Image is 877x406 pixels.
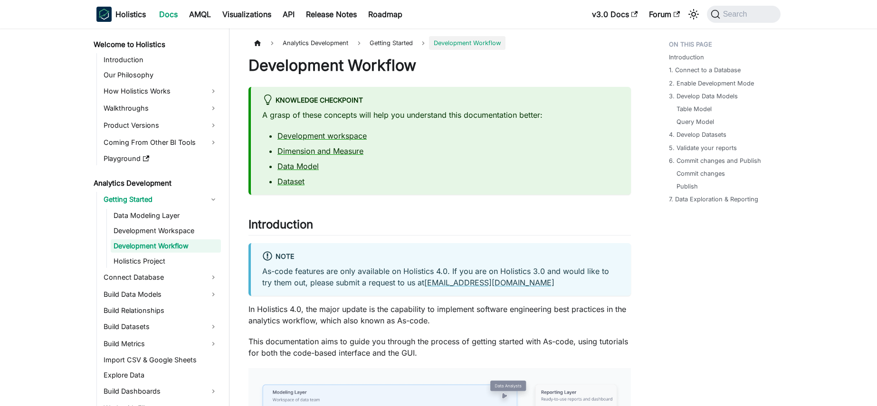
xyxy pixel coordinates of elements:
nav: Breadcrumbs [248,36,631,50]
a: Welcome to Holistics [91,38,221,51]
a: Walkthroughs [101,101,221,116]
a: Roadmap [362,7,408,22]
a: Analytics Development [91,177,221,190]
a: Release Notes [300,7,362,22]
a: Explore Data [101,368,221,382]
a: Development Workflow [111,239,221,253]
a: v3.0 Docs [586,7,643,22]
a: [EMAIL_ADDRESS][DOMAIN_NAME] [424,278,554,287]
div: Knowledge Checkpoint [262,94,620,107]
a: API [277,7,300,22]
a: Product Versions [101,118,221,133]
a: Our Philosophy [101,68,221,82]
a: Coming From Other BI Tools [101,135,221,150]
a: Getting Started [101,192,221,207]
a: Table Model [677,104,712,113]
a: Development workspace [277,131,367,141]
a: Docs [153,7,183,22]
a: Data Modeling Layer [111,209,221,222]
a: 4. Develop Datasets [669,130,726,139]
span: Development Workflow [429,36,505,50]
a: 7. Data Exploration & Reporting [669,195,758,204]
div: Note [262,251,620,263]
a: Development Workspace [111,224,221,237]
a: HolisticsHolisticsHolistics [96,7,146,22]
a: Forum [643,7,686,22]
p: A grasp of these concepts will help you understand this documentation better: [262,109,620,121]
a: Introduction [669,53,704,62]
a: Commit changes [677,169,725,178]
a: Home page [248,36,267,50]
span: Getting Started [365,36,418,50]
a: Publish [677,182,698,191]
a: Visualizations [217,7,277,22]
span: Analytics Development [278,36,353,50]
nav: Docs sidebar [87,28,229,406]
p: As-code features are only available on Holistics 4.0. If you are on Holistics 3.0 and would like ... [262,265,620,288]
a: Data Model [277,161,319,171]
a: 5. Validate your reports [669,143,737,152]
a: Dataset [277,177,305,186]
a: Build Metrics [101,336,221,351]
a: Holistics Project [111,255,221,268]
p: In Holistics 4.0, the major update is the capability to implement software engineering best pract... [248,303,631,326]
a: AMQL [183,7,217,22]
h1: Development Workflow [248,56,631,75]
button: Switch between dark and light mode (currently system mode) [686,7,701,22]
a: Dimension and Measure [277,146,363,156]
a: 3. Develop Data Models [669,92,738,101]
a: Query Model [677,117,714,126]
a: Connect Database [101,270,221,285]
span: Search [720,10,753,19]
a: Playground [101,152,221,165]
h2: Introduction [248,217,631,236]
a: Build Relationships [101,304,221,317]
a: Build Dashboards [101,384,221,399]
a: Introduction [101,53,221,66]
a: Import CSV & Google Sheets [101,353,221,367]
b: Holistics [115,9,146,20]
img: Holistics [96,7,112,22]
a: 6. Commit changes and Publish [669,156,761,165]
a: How Holistics Works [101,84,221,99]
a: 1. Connect to a Database [669,66,741,75]
button: Search (Command+K) [707,6,781,23]
a: Build Datasets [101,319,221,334]
a: Build Data Models [101,287,221,302]
p: This documentation aims to guide you through the process of getting started with As-code, using t... [248,336,631,359]
a: 2. Enable Development Mode [669,79,754,88]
